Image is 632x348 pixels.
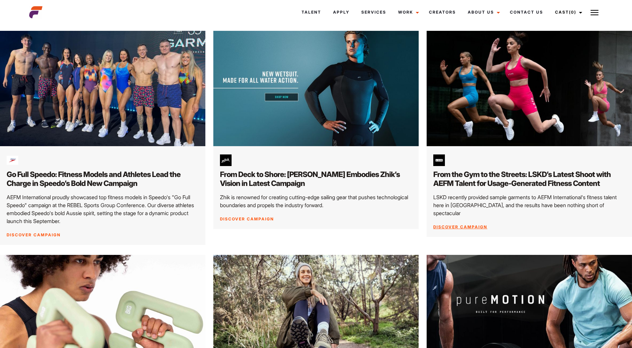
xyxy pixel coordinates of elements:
[591,9,598,17] img: Burger icon
[296,3,327,21] a: Talent
[7,154,18,166] img: speedo old7970.logowik.com_
[220,216,274,221] a: Discover Campaign
[29,6,42,19] img: cropped-aefm-brand-fav-22-square.png
[355,3,392,21] a: Services
[7,232,61,237] a: Discover Campaign
[433,154,445,166] img: images 8
[220,193,412,209] p: Zhik is renowned for creating cutting-edge sailing gear that pushes technological boundaries and ...
[392,3,423,21] a: Work
[549,3,586,21] a: Cast(0)
[462,3,504,21] a: About Us
[433,193,625,217] p: LSKD recently provided sample garments to AEFM International's fitness talent here in [GEOGRAPHIC...
[220,170,412,188] h2: From Deck to Shore: [PERSON_NAME] Embodies Zhik’s Vision in Latest Campaign
[433,224,487,229] a: Discover Campaign
[569,10,576,15] span: (0)
[7,193,199,225] p: AEFM International proudly showcased top fitness models in Speedo's "Go Full Speedo" campaign at ...
[220,154,232,166] img: images 4
[423,3,462,21] a: Creators
[213,31,419,146] img: 1@3x 22 scaled
[504,3,549,21] a: Contact Us
[433,170,625,188] h2: From the Gym to the Streets: LSKD’s Latest Shoot with AEFM Talent for Usage-Generated Fitness Con...
[327,3,355,21] a: Apply
[7,170,199,188] h2: Go Full Speedo: Fitness Models and Athletes Lead the Charge in Speedo’s Bold New Campaign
